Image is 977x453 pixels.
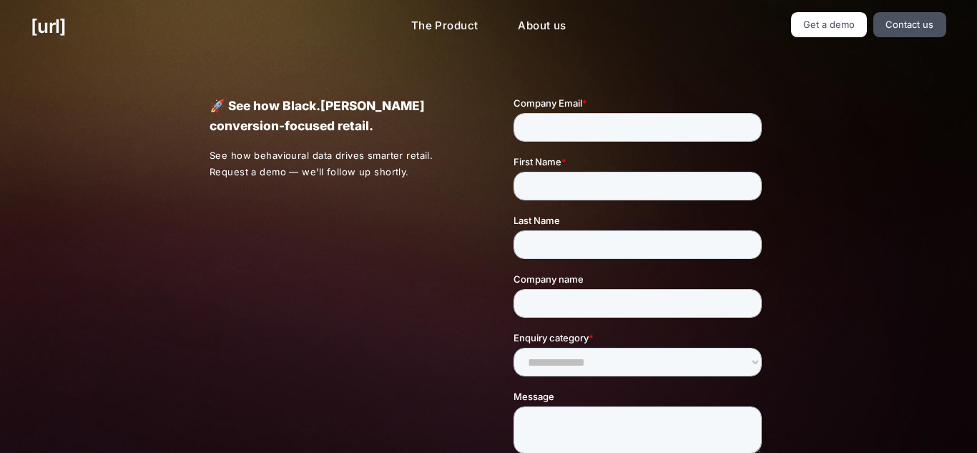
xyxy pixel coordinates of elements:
[791,12,868,37] a: Get a demo
[31,12,66,40] a: [URL]
[210,147,464,180] p: See how behavioural data drives smarter retail. Request a demo — we’ll follow up shortly.
[400,12,490,40] a: The Product
[210,96,463,136] p: 🚀 See how Black.[PERSON_NAME] conversion-focused retail.
[873,12,946,37] a: Contact us
[506,12,577,40] a: About us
